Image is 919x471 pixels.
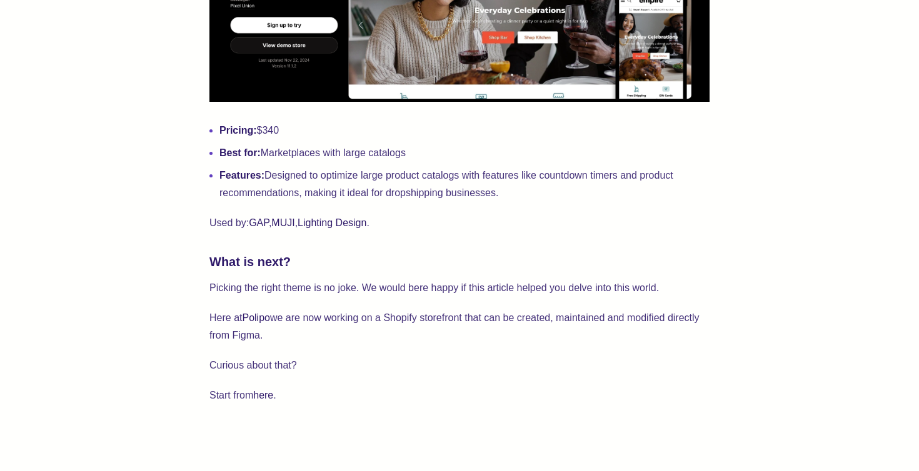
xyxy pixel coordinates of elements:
p: Picking the right theme is no joke. We would bere happy if this article helped you delve into thi... [209,279,710,297]
p: Start from . [209,387,710,404]
a: Polipo [242,312,269,323]
a: GAP [249,217,269,228]
a: here [253,390,273,400]
a: Lighting Design [298,217,366,228]
strong: Best for: [219,147,261,158]
li: Marketplaces with large catalogs [219,144,710,162]
h3: What is next? [209,252,710,272]
p: Used by: , , . [209,214,710,232]
strong: Pricing: [219,125,257,136]
strong: Features: [219,170,264,181]
li: $340 [219,122,710,139]
li: Designed to optimize large product catalogs with features like countdown timers and product recom... [219,167,710,202]
p: Here at we are now working on a Shopify storefront that can be created, maintained and modified d... [209,309,710,344]
a: MUJI [271,217,294,228]
p: Curious about that? [209,357,710,374]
